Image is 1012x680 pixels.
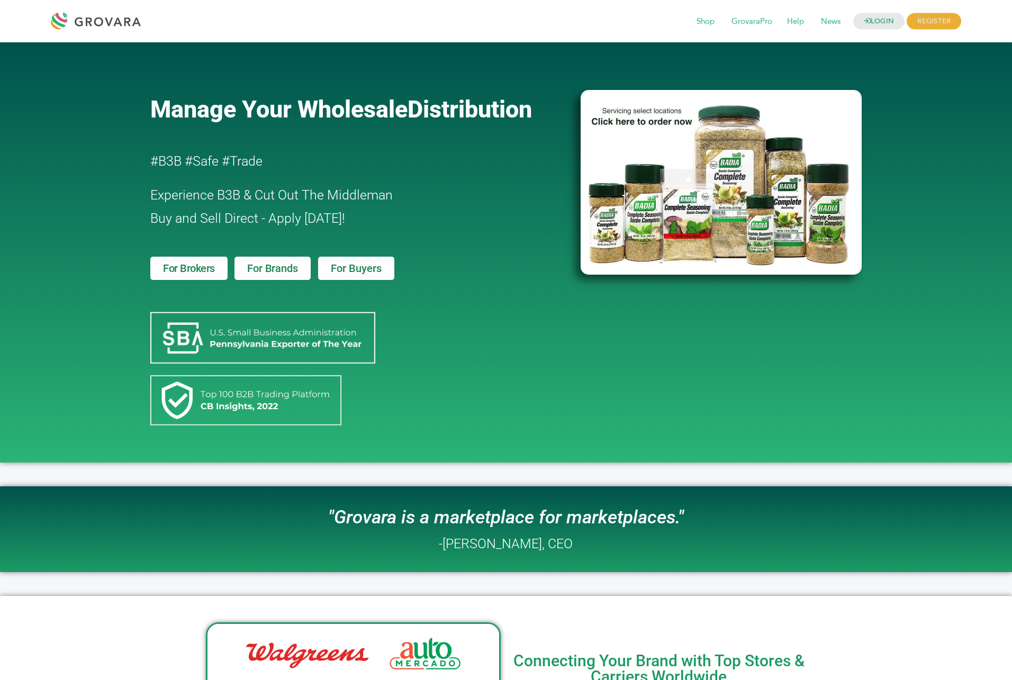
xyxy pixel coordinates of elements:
[853,13,905,30] a: LOGIN
[331,263,382,274] span: For Buyers
[247,263,297,274] span: For Brands
[907,13,961,30] span: REGISTER
[780,16,811,28] a: Help
[163,263,215,274] span: For Brokers
[689,12,722,32] span: Shop
[150,211,345,226] span: Buy and Sell Direct - Apply [DATE]!
[408,95,532,123] span: Distribution
[150,150,520,173] h2: #B3B #Safe #Trade
[439,537,573,550] h2: -[PERSON_NAME], CEO
[814,12,848,32] span: News
[318,257,394,280] a: For Buyers
[724,12,780,32] span: GrovaraPro
[724,16,780,28] a: GrovaraPro
[150,187,393,203] span: Experience B3B & Cut Out The Middleman
[150,95,563,123] a: Manage Your WholesaleDistribution
[234,257,310,280] a: For Brands
[150,95,408,123] span: Manage Your Wholesale
[150,257,228,280] a: For Brokers
[328,506,684,528] i: "Grovara is a marketplace for marketplaces."
[780,12,811,32] span: Help
[814,16,848,28] a: News
[689,16,722,28] a: Shop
